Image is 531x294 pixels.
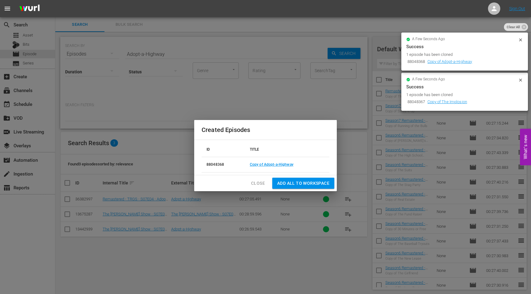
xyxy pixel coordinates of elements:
[246,178,270,189] button: Close
[520,129,531,165] button: Open Feedback Widget
[406,92,517,98] div: 1 episode has been cloned
[509,6,525,11] a: Sign Out
[406,43,523,50] div: Success
[406,58,426,66] td: 88048368
[202,157,245,172] td: 88048368
[251,180,265,187] span: Close
[412,37,445,42] span: a few seconds ago
[202,125,329,135] h2: Created Episodes
[4,5,11,12] span: menu
[427,59,472,64] a: Copy of Adopt-a-Highway
[272,178,334,189] button: Add all to Workspace
[427,99,467,104] a: Copy of The Implosion
[504,23,523,31] span: Clear All
[406,83,523,91] div: Success
[412,77,445,82] span: a few seconds ago
[406,98,426,106] td: 88048367
[277,180,329,187] span: Add all to Workspace
[245,142,329,157] th: TITLE
[15,2,44,16] img: ans4CAIJ8jUAAAAAAAAAAAAAAAAAAAAAAAAgQb4GAAAAAAAAAAAAAAAAAAAAAAAAJMjXAAAAAAAAAAAAAAAAAAAAAAAAgAT5G...
[250,162,293,167] a: Copy of Adopt-a-Highway
[406,52,517,58] div: 1 episode has been cloned
[202,142,245,157] th: ID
